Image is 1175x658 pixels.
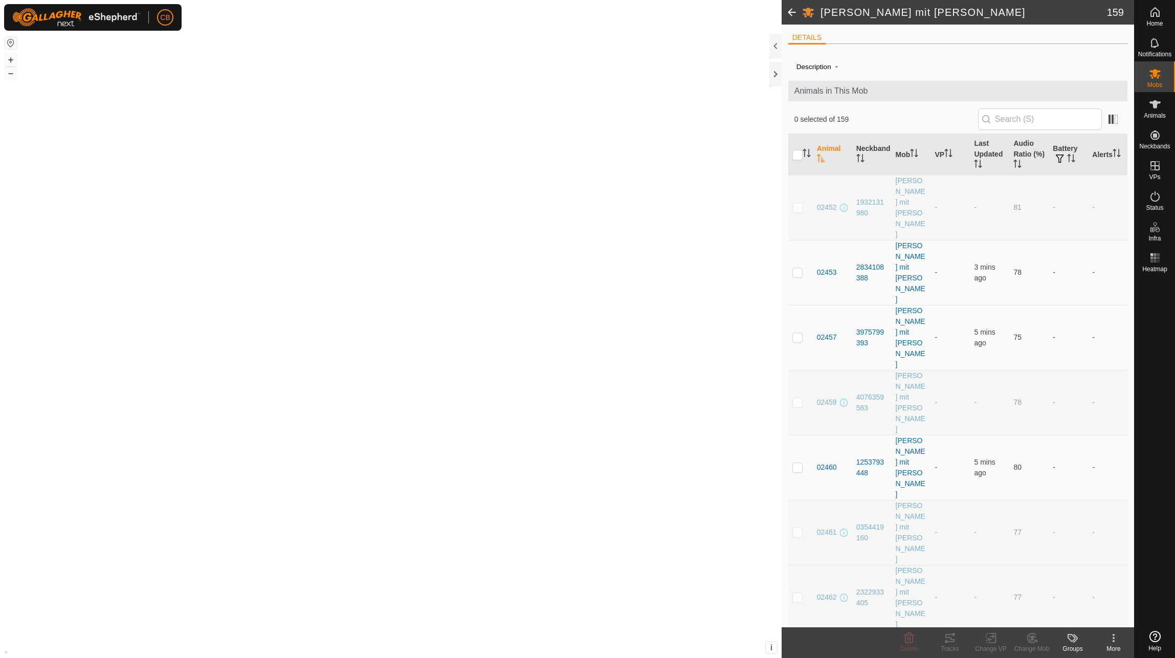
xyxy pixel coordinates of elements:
[910,150,918,159] p-sorticon: Activate to sort
[896,240,927,305] div: [PERSON_NAME] mit [PERSON_NAME]
[817,267,837,278] span: 02453
[1049,240,1088,305] td: -
[935,203,938,211] app-display-virtual-paddock-transition: -
[935,463,938,471] app-display-virtual-paddock-transition: -
[896,370,927,435] div: [PERSON_NAME] mit [PERSON_NAME]
[896,305,927,370] div: [PERSON_NAME] mit [PERSON_NAME]
[974,458,995,477] span: 13 Aug 2025, 11:26 am
[1049,175,1088,240] td: -
[1088,175,1127,240] td: -
[935,398,938,406] app-display-virtual-paddock-transition: -
[1013,398,1022,406] span: 78
[974,161,982,169] p-sorticon: Activate to sort
[12,8,140,27] img: Gallagher Logo
[1013,593,1022,601] span: 77
[1148,645,1161,651] span: Help
[974,203,977,211] span: -
[856,522,888,543] div: 0354419160
[931,134,970,176] th: VP
[796,63,831,71] label: Description
[935,333,938,341] app-display-virtual-paddock-transition: -
[1088,500,1127,565] td: -
[1113,150,1121,159] p-sorticon: Activate to sort
[788,32,826,45] li: DETAILS
[817,202,837,213] span: 02452
[160,12,170,23] span: CB
[1088,435,1127,500] td: -
[856,156,864,164] p-sorticon: Activate to sort
[794,85,1122,97] span: Animals in This Mob
[1088,134,1127,176] th: Alerts
[1107,5,1124,20] span: 159
[1013,528,1022,536] span: 77
[974,263,995,282] span: 13 Aug 2025, 11:27 am
[1011,644,1052,653] div: Change Mob
[900,645,918,652] span: Delete
[1088,240,1127,305] td: -
[1049,370,1088,435] td: -
[770,643,772,652] span: i
[974,398,977,406] span: -
[1049,565,1088,630] td: -
[401,645,431,654] a: Contact Us
[856,262,888,283] div: 2834108388
[856,197,888,218] div: 1932131980
[1013,333,1022,341] span: 75
[1142,266,1167,272] span: Heatmap
[766,642,777,653] button: i
[896,176,927,240] div: [PERSON_NAME] mit [PERSON_NAME]
[1149,174,1160,180] span: VPs
[1135,627,1175,655] a: Help
[1049,500,1088,565] td: -
[935,268,938,276] app-display-virtual-paddock-transition: -
[1052,644,1093,653] div: Groups
[1013,463,1022,471] span: 80
[1049,435,1088,500] td: -
[974,328,995,347] span: 13 Aug 2025, 11:26 am
[817,527,837,538] span: 02461
[813,134,852,176] th: Animal
[935,593,938,601] app-display-virtual-paddock-transition: -
[817,156,825,164] p-sorticon: Activate to sort
[856,392,888,413] div: 4076359583
[794,114,978,125] span: 0 selected of 159
[803,150,811,159] p-sorticon: Activate to sort
[1138,51,1171,57] span: Notifications
[817,332,837,343] span: 02457
[1049,305,1088,370] td: -
[856,327,888,348] div: 3975799393
[970,644,1011,653] div: Change VP
[1146,205,1163,211] span: Status
[970,134,1009,176] th: Last Updated
[1067,156,1075,164] p-sorticon: Activate to sort
[1148,235,1161,242] span: Infra
[856,457,888,478] div: 1253793448
[821,6,1107,18] h2: [PERSON_NAME] mit [PERSON_NAME]
[817,462,837,473] span: 02460
[817,397,837,408] span: 02459
[935,528,938,536] app-display-virtual-paddock-transition: -
[856,587,888,608] div: 2322933405
[5,67,17,79] button: –
[1093,644,1134,653] div: More
[944,150,952,159] p-sorticon: Activate to sort
[1088,370,1127,435] td: -
[1144,113,1166,119] span: Animals
[1013,161,1022,169] p-sorticon: Activate to sort
[978,108,1102,130] input: Search (S)
[974,593,977,601] span: -
[1013,203,1022,211] span: 81
[1139,143,1170,149] span: Neckbands
[1146,20,1163,27] span: Home
[896,565,927,630] div: [PERSON_NAME] mit [PERSON_NAME]
[852,134,892,176] th: Neckband
[1009,134,1049,176] th: Audio Ratio (%)
[1088,565,1127,630] td: -
[929,644,970,653] div: Tracks
[1049,134,1088,176] th: Battery
[1088,305,1127,370] td: -
[817,592,837,603] span: 02462
[5,37,17,49] button: Reset Map
[831,58,842,75] span: -
[1147,82,1162,88] span: Mobs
